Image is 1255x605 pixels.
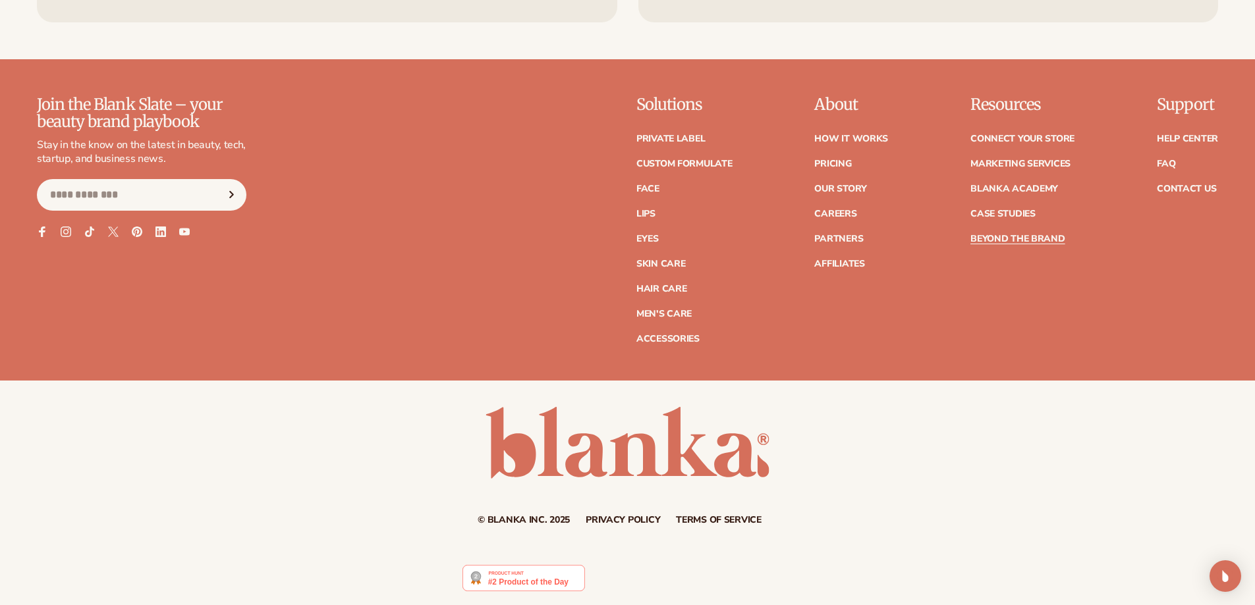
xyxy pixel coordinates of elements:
a: Accessories [636,334,700,344]
a: How It Works [814,134,888,144]
a: Hair Care [636,284,686,294]
a: Skin Care [636,259,685,269]
a: FAQ [1157,159,1175,169]
a: Men's Care [636,309,692,319]
a: Partners [814,234,863,244]
a: Case Studies [970,209,1036,219]
p: Resources [970,96,1074,113]
a: Lips [636,209,655,219]
a: Privacy policy [586,515,660,525]
div: Open Intercom Messenger [1210,560,1241,592]
a: Beyond the brand [970,234,1065,244]
a: Blanka Academy [970,184,1058,194]
a: Connect your store [970,134,1074,144]
a: Private label [636,134,705,144]
p: Join the Blank Slate – your beauty brand playbook [37,96,246,131]
a: Careers [814,209,856,219]
a: Help Center [1157,134,1218,144]
a: Custom formulate [636,159,733,169]
img: Blanka - Start a beauty or cosmetic line in under 5 minutes | Product Hunt [462,565,584,591]
p: Stay in the know on the latest in beauty, tech, startup, and business news. [37,138,246,166]
a: Affiliates [814,259,864,269]
p: About [814,96,888,113]
a: Marketing services [970,159,1071,169]
iframe: Customer reviews powered by Trustpilot [595,564,793,598]
p: Solutions [636,96,733,113]
small: © Blanka Inc. 2025 [478,513,570,526]
a: Contact Us [1157,184,1216,194]
a: Face [636,184,659,194]
p: Support [1157,96,1218,113]
a: Pricing [814,159,851,169]
a: Eyes [636,234,659,244]
a: Terms of service [676,515,762,525]
button: Subscribe [217,179,246,211]
a: Our Story [814,184,866,194]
